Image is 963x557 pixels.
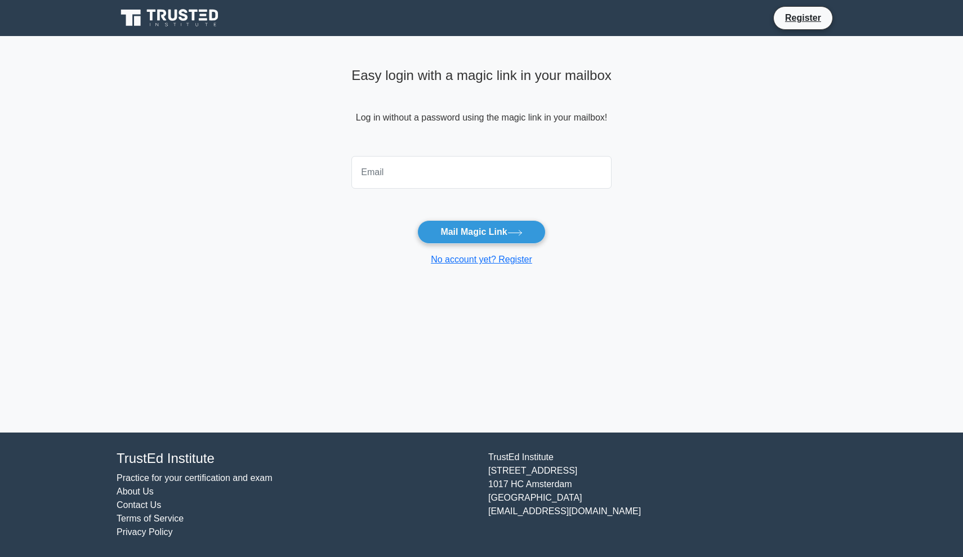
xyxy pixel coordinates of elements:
div: Log in without a password using the magic link in your mailbox! [351,63,612,151]
a: Privacy Policy [117,527,173,537]
a: Register [778,11,828,25]
a: About Us [117,487,154,496]
a: No account yet? Register [431,255,532,264]
a: Contact Us [117,500,161,510]
div: TrustEd Institute [STREET_ADDRESS] 1017 HC Amsterdam [GEOGRAPHIC_DATA] [EMAIL_ADDRESS][DOMAIN_NAME] [481,451,853,539]
button: Mail Magic Link [417,220,545,244]
a: Practice for your certification and exam [117,473,273,483]
input: Email [351,156,612,189]
a: Terms of Service [117,514,184,523]
h4: Easy login with a magic link in your mailbox [351,68,612,84]
h4: TrustEd Institute [117,451,475,467]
